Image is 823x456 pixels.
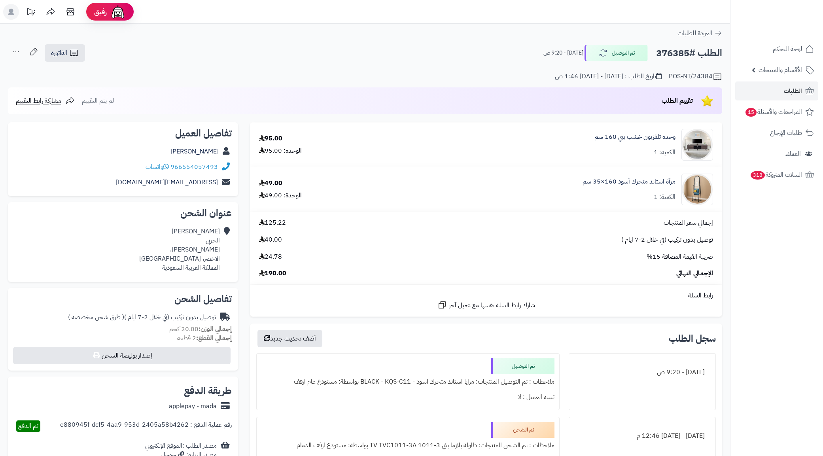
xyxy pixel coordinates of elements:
[169,402,217,411] div: applepay - mada
[18,421,38,431] span: تم الدفع
[14,129,232,138] h2: تفاصيل العميل
[21,4,41,22] a: تحديثات المنصة
[199,324,232,334] strong: إجمالي الوزن:
[491,358,554,374] div: تم التوصيل
[261,438,554,453] div: ملاحظات : تم الشحن المنتجات: طاولة بلازما بني 3-1011 TV TVC1011-3A بواسطة: مستودع ارفف الدمام
[669,72,722,81] div: POS-NT/24384
[169,324,232,334] small: 20.00 كجم
[654,193,675,202] div: الكمية: 1
[785,148,801,159] span: العملاء
[146,162,169,172] a: واتساب
[437,300,535,310] a: شارك رابط السلة نفسها مع عميل آخر
[647,252,713,261] span: ضريبة القيمة المضافة 15%
[735,40,818,59] a: لوحة التحكم
[82,96,114,106] span: لم يتم التقييم
[14,294,232,304] h2: تفاصيل الشحن
[656,45,722,61] h2: الطلب #376385
[259,269,286,278] span: 190.00
[621,235,713,244] span: توصيل بدون تركيب (في خلال 2-7 ايام )
[574,428,711,444] div: [DATE] - [DATE] 12:46 م
[664,218,713,227] span: إجمالي سعر المنتجات
[759,64,802,76] span: الأقسام والمنتجات
[677,28,722,38] a: العودة للطلبات
[735,102,818,121] a: المراجعات والأسئلة15
[769,21,815,38] img: logo-2.png
[94,7,107,17] span: رفيق
[139,227,220,272] div: [PERSON_NAME] الحربي [PERSON_NAME]، الاخضر، [GEOGRAPHIC_DATA] المملكة العربية السعودية
[259,235,282,244] span: 40.00
[555,72,662,81] div: تاريخ الطلب : [DATE] - [DATE] 1:46 ص
[68,312,124,322] span: ( طرق شحن مخصصة )
[682,129,713,161] img: 1750491430-220601011445-90x90.jpg
[751,171,765,180] span: 318
[745,108,757,117] span: 15
[196,333,232,343] strong: إجمالي القطع:
[574,365,711,380] div: [DATE] - 9:20 ص
[68,313,216,322] div: توصيل بدون تركيب (في خلال 2-7 ايام )
[735,81,818,100] a: الطلبات
[16,96,61,106] span: مشاركة رابط التقييم
[60,420,232,432] div: رقم عملية الدفع : e880945f-dcf5-4aa9-953d-2405a58b4262
[583,177,675,186] a: مرآة استاند متحرك أسود 160×35 سم
[16,96,75,106] a: مشاركة رابط التقييم
[253,291,719,300] div: رابط السلة
[784,85,802,96] span: الطلبات
[676,269,713,278] span: الإجمالي النهائي
[773,44,802,55] span: لوحة التحكم
[259,146,302,155] div: الوحدة: 95.00
[491,422,554,438] div: تم الشحن
[662,96,693,106] span: تقييم الطلب
[261,374,554,390] div: ملاحظات : تم التوصيل المنتجات: مرايا استاند متحرك اسود - BLACK - KQS-C11 بواسطة: مستودع عام ارفف
[261,390,554,405] div: تنبيه العميل : لا
[735,144,818,163] a: العملاء
[184,386,232,395] h2: طريقة الدفع
[259,252,282,261] span: 24.78
[669,334,716,343] h3: سجل الطلب
[735,123,818,142] a: طلبات الإرجاع
[677,28,712,38] span: العودة للطلبات
[585,45,648,61] button: تم التوصيل
[177,333,232,343] small: 2 قطعة
[449,301,535,310] span: شارك رابط السلة نفسها مع عميل آخر
[259,134,282,143] div: 95.00
[594,132,675,142] a: وحدة تلفزيون خشب بني 160 سم
[259,218,286,227] span: 125.22
[682,174,713,205] img: 1753188072-1-90x90.jpg
[745,106,802,117] span: المراجعات والأسئلة
[13,347,231,364] button: إصدار بوليصة الشحن
[170,162,218,172] a: 966554057493
[770,127,802,138] span: طلبات الإرجاع
[259,191,302,200] div: الوحدة: 49.00
[116,178,218,187] a: [EMAIL_ADDRESS][DOMAIN_NAME]
[257,330,322,347] button: أضف تحديث جديد
[14,208,232,218] h2: عنوان الشحن
[735,165,818,184] a: السلات المتروكة318
[170,147,219,156] a: [PERSON_NAME]
[654,148,675,157] div: الكمية: 1
[259,179,282,188] div: 49.00
[45,44,85,62] a: الفاتورة
[110,4,126,20] img: ai-face.png
[51,48,67,58] span: الفاتورة
[750,169,802,180] span: السلات المتروكة
[543,49,583,57] small: [DATE] - 9:20 ص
